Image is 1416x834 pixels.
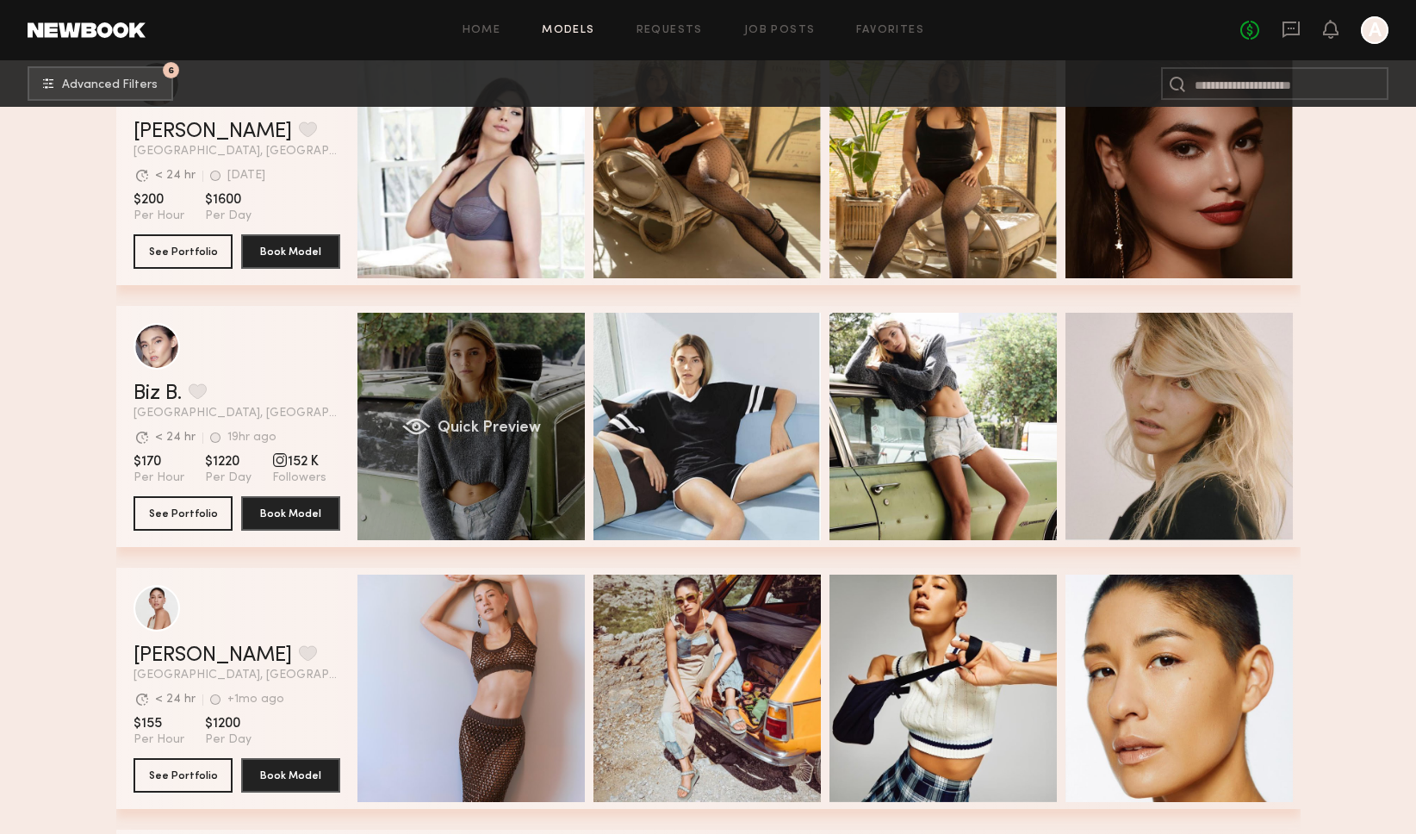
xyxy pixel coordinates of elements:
span: Per Hour [134,208,184,224]
a: [PERSON_NAME] [134,121,292,142]
a: Favorites [856,25,924,36]
a: Job Posts [744,25,816,36]
span: Per Day [205,732,252,748]
span: [GEOGRAPHIC_DATA], [GEOGRAPHIC_DATA] [134,408,340,420]
div: < 24 hr [155,694,196,706]
a: Home [463,25,501,36]
button: See Portfolio [134,234,233,269]
a: A [1361,16,1388,44]
a: Models [542,25,594,36]
span: Followers [272,470,326,486]
span: Per Hour [134,470,184,486]
span: [GEOGRAPHIC_DATA], [GEOGRAPHIC_DATA] [134,669,340,682]
button: Book Model [241,758,340,793]
span: 6 [168,66,174,74]
span: $170 [134,453,184,470]
a: Biz B. [134,383,182,404]
span: $1200 [205,715,252,732]
span: Per Day [205,470,252,486]
div: < 24 hr [155,170,196,182]
span: $1220 [205,453,252,470]
span: 152 K [272,453,326,470]
span: Per Hour [134,732,184,748]
span: Per Day [205,208,252,224]
div: [DATE] [227,170,265,182]
span: Advanced Filters [62,79,158,91]
div: 19hr ago [227,432,276,444]
div: < 24 hr [155,432,196,444]
span: [GEOGRAPHIC_DATA], [GEOGRAPHIC_DATA] [134,146,340,158]
div: +1mo ago [227,694,284,706]
button: 6Advanced Filters [28,66,173,101]
a: [PERSON_NAME] [134,645,292,666]
span: Quick Preview [437,420,540,436]
span: $155 [134,715,184,732]
button: See Portfolio [134,496,233,531]
a: Requests [637,25,703,36]
button: Book Model [241,234,340,269]
span: $1600 [205,191,252,208]
button: Book Model [241,496,340,531]
button: See Portfolio [134,758,233,793]
span: $200 [134,191,184,208]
